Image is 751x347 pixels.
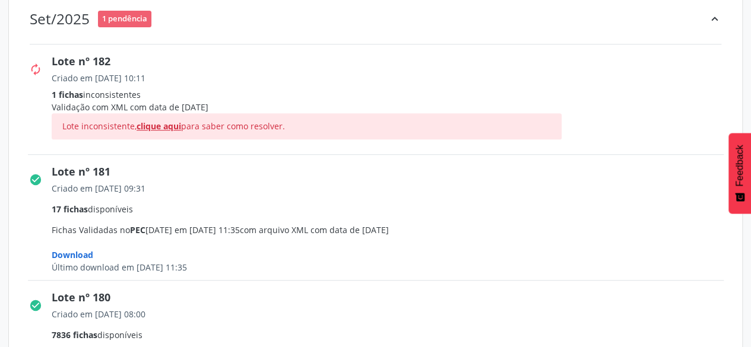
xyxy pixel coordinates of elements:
span: Feedback [734,145,745,186]
div: Lote nº 182 [52,53,732,69]
span: com arquivo XML com data de [DATE] [240,224,389,235]
i: autorenew [29,63,42,76]
button: Feedback - Mostrar pesquisa [728,133,751,214]
span: 17 fichas [52,203,88,215]
div: Criado em [DATE] 09:31 [52,182,732,195]
span: Download [52,249,93,260]
span: 7836 fichas [52,329,97,340]
i: keyboard_arrow_up [708,12,721,26]
i: check_circle [29,299,42,312]
div: keyboard_arrow_up [708,7,721,31]
div: Lote nº 180 [52,289,732,305]
div: disponíveis [52,203,732,215]
i: check_circle [29,173,42,186]
span: 1 pendência [98,11,151,27]
div: Lote nº 181 [52,164,732,180]
div: disponíveis [52,329,732,341]
div: Validação com XML com data de [DATE] [52,101,732,113]
div: Criado em [DATE] 10:11 [52,72,732,84]
div: Último download em [DATE] 11:35 [52,261,732,273]
span: PEC [130,224,145,235]
div: Criado em [DATE] 08:00 [52,308,732,320]
span: 1 fichas [52,89,83,100]
span: Fichas Validadas no [DATE] em [DATE] 11:35 [52,182,732,273]
span: clique aqui [137,120,181,132]
div: inconsistentes [52,88,732,101]
div: Set/2025 [30,10,90,27]
span: Lote inconsistente, para saber como resolver. [62,120,285,132]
